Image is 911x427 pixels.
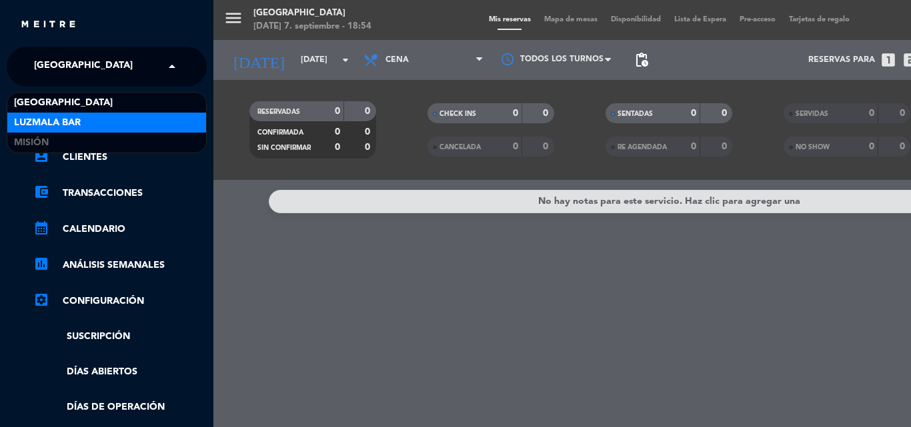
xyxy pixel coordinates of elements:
[33,220,49,236] i: calendar_month
[33,256,49,272] i: assessment
[33,185,207,201] a: account_balance_walletTransacciones
[33,293,207,309] a: Configuración
[20,20,77,30] img: MEITRE
[33,329,207,344] a: Suscripción
[34,53,133,81] span: [GEOGRAPHIC_DATA]
[33,364,207,380] a: Días abiertos
[33,148,49,164] i: account_box
[14,115,81,131] span: Luzmala Bar
[14,135,49,151] span: Misión
[33,184,49,200] i: account_balance_wallet
[33,149,207,165] a: account_boxClientes
[634,52,650,68] span: pending_actions
[33,257,207,273] a: assessmentANÁLISIS SEMANALES
[14,95,113,111] span: [GEOGRAPHIC_DATA]
[33,292,49,308] i: settings_applications
[33,400,207,415] a: Días de Operación
[33,221,207,237] a: calendar_monthCalendario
